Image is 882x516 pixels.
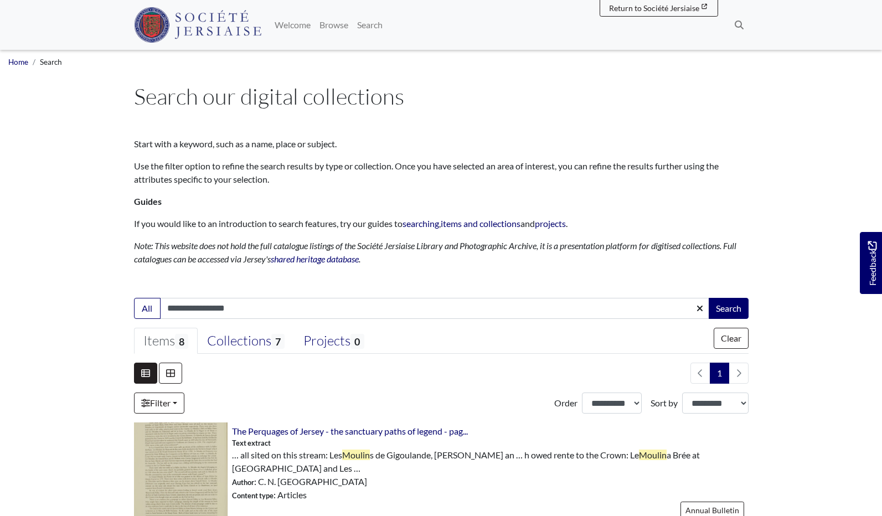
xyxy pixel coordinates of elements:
[207,333,285,349] div: Collections
[143,333,188,349] div: Items
[554,396,577,410] label: Order
[134,240,736,264] em: Note: This website does not hold the full catalogue listings of the Société Jersiaise Library and...
[865,241,879,286] span: Feedback
[714,328,749,349] button: Clear
[134,7,262,43] img: Société Jersiaise
[134,393,184,414] a: Filter
[175,334,188,349] span: 8
[232,478,254,487] span: Author
[270,14,315,36] a: Welcome
[353,14,387,36] a: Search
[134,159,749,186] p: Use the filter option to refine the search results by type or collection. Once you have selected ...
[709,298,749,319] button: Search
[40,58,62,66] span: Search
[271,334,285,349] span: 7
[134,298,161,319] button: All
[134,83,749,110] h1: Search our digital collections
[232,448,749,475] span: … all sited on this stream: Les s de Gigoulande, [PERSON_NAME] an … h owed rente to the Crown: Le...
[686,363,749,384] nav: pagination
[134,137,749,151] p: Start with a keyword, such as a name, place or subject.
[860,232,882,294] a: Would you like to provide feedback?
[134,196,162,207] strong: Guides
[232,491,274,500] span: Content type
[710,363,729,384] span: Goto page 1
[271,254,359,264] a: shared heritage database
[690,363,710,384] li: Previous page
[315,14,353,36] a: Browse
[441,218,520,229] a: items and collections
[342,450,370,460] span: Moulin
[232,488,307,502] span: : Articles
[535,218,566,229] a: projects
[134,422,228,516] img: The Perquages of Jersey - the sanctuary paths of legend - page 42
[160,298,710,319] input: Enter one or more search terms...
[609,3,699,13] span: Return to Société Jersiaise
[134,217,749,230] p: If you would like to an introduction to search features, try our guides to , and .
[639,450,667,460] span: Moulin
[303,333,364,349] div: Projects
[403,218,439,229] a: searching
[651,396,678,410] label: Sort by
[8,58,28,66] a: Home
[232,426,468,436] a: The Perquages of Jersey - the sanctuary paths of legend - pag...
[134,4,262,45] a: Société Jersiaise logo
[232,438,271,448] span: Text extract
[350,334,364,349] span: 0
[232,475,367,488] span: : C. N. [GEOGRAPHIC_DATA]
